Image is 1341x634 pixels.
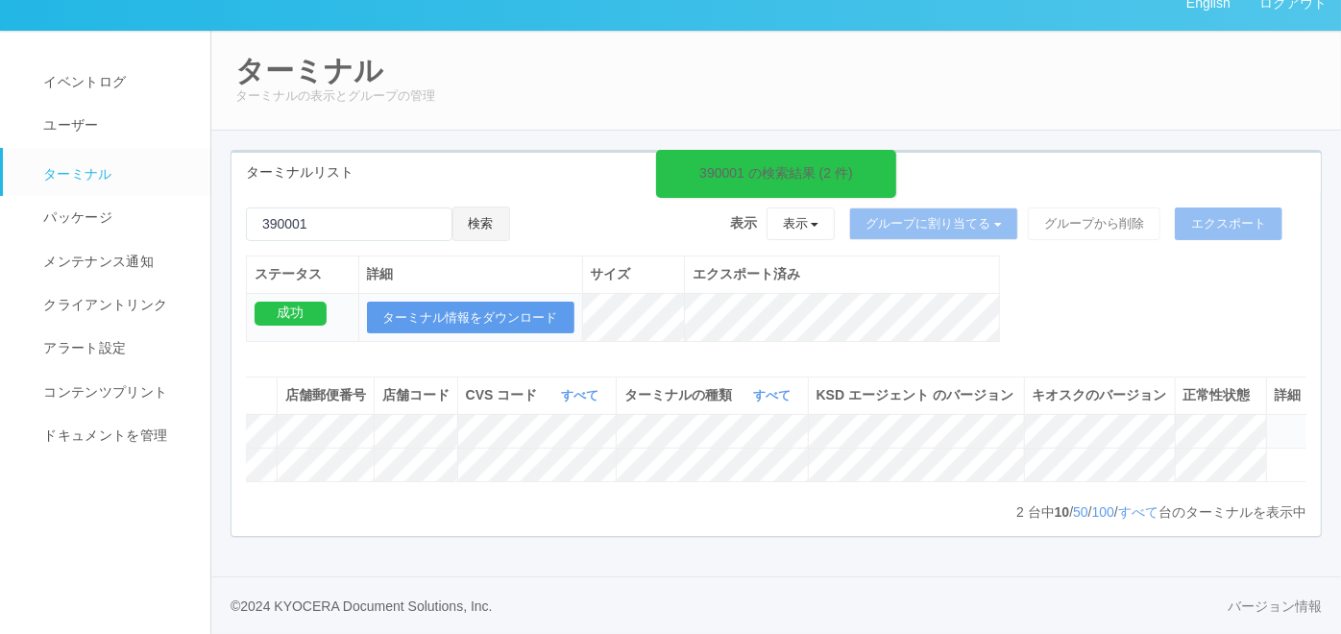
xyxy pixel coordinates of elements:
[452,207,510,241] button: 検索
[1073,504,1088,520] a: 50
[556,386,608,405] button: すべて
[849,207,1018,240] button: グループに割り当てる
[624,385,737,405] span: ターミナルの種類
[1028,207,1160,240] button: グループから削除
[748,386,800,405] button: すべて
[730,213,757,233] span: 表示
[3,148,228,196] a: ターミナル
[1033,387,1167,402] span: キオスクのバージョン
[1016,502,1306,523] p: 台中 / / / 台のターミナルを表示中
[3,371,228,414] a: コンテンツプリント
[235,55,1317,86] h2: ターミナル
[817,387,1013,402] span: KSD エージェント のバージョン
[466,385,543,405] span: CVS コード
[1275,385,1302,405] div: 詳細
[235,86,1317,106] p: ターミナルの表示とグループの管理
[38,254,154,269] span: メンテナンス通知
[1175,207,1282,240] button: エクスポート
[367,302,574,334] button: ターミナル情報をダウンロード
[255,302,327,326] div: 成功
[3,414,228,457] a: ドキュメントを管理
[38,209,112,225] span: パッケージ
[255,264,351,284] div: ステータス
[561,388,603,402] a: すべて
[3,61,228,104] a: イベントログ
[1092,504,1114,520] a: 100
[693,264,991,284] div: エクスポート済み
[1055,504,1070,520] span: 10
[231,598,493,614] span: © 2024 KYOCERA Document Solutions, Inc.
[3,104,228,147] a: ユーザー
[382,387,450,402] span: 店舗コード
[38,117,98,133] span: ユーザー
[699,163,853,183] div: 390001 の検索結果 (2 件)
[38,427,167,443] span: ドキュメントを管理
[367,264,574,284] div: 詳細
[232,153,1321,192] div: ターミナルリスト
[38,340,126,355] span: アラート設定
[1016,504,1028,520] span: 2
[3,240,228,283] a: メンテナンス通知
[1118,504,1158,520] a: すべて
[38,166,112,182] span: ターミナル
[3,283,228,327] a: クライアントリンク
[3,327,228,370] a: アラート設定
[285,387,366,402] span: 店舗郵便番号
[38,384,167,400] span: コンテンツプリント
[38,297,167,312] span: クライアントリンク
[1183,387,1251,402] span: 正常性状態
[38,74,126,89] span: イベントログ
[591,264,676,284] div: サイズ
[3,196,228,239] a: パッケージ
[767,207,836,240] button: 表示
[753,388,795,402] a: すべて
[1228,597,1322,617] a: バージョン情報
